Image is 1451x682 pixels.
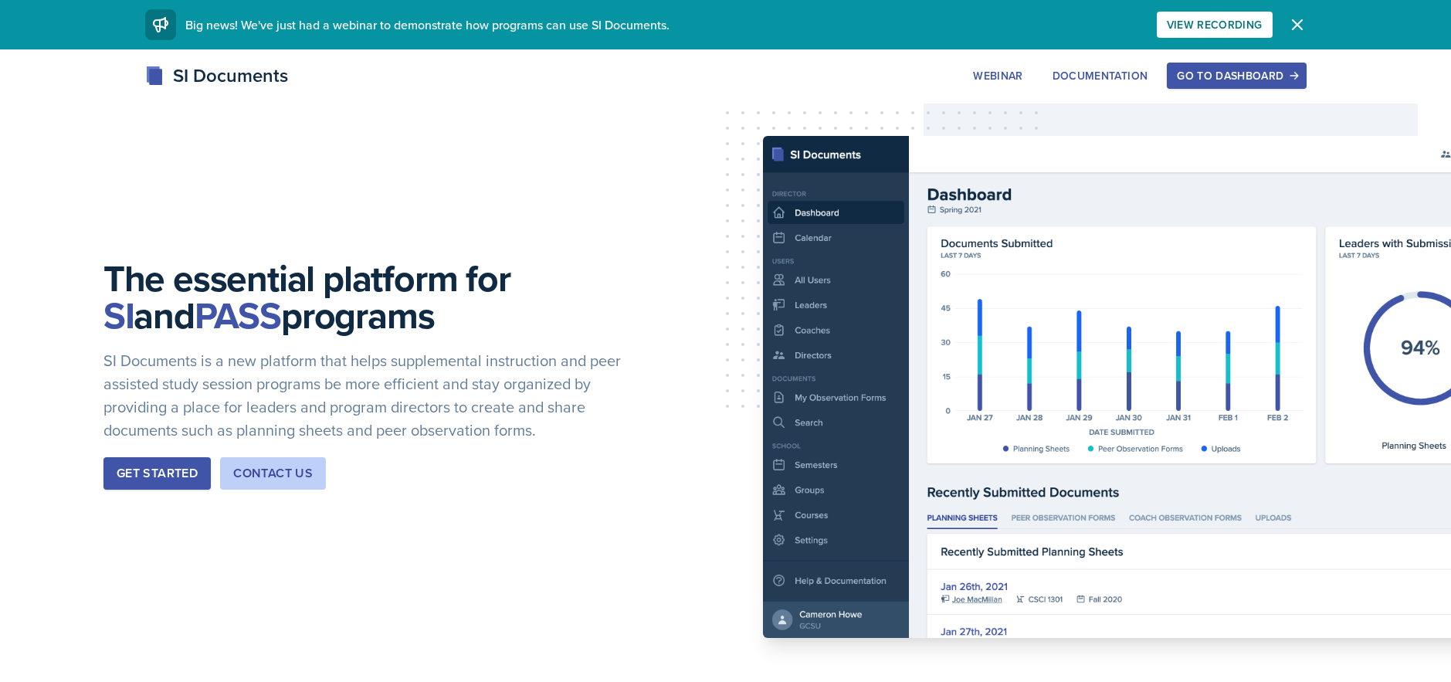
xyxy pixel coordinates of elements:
button: Contact Us [220,457,326,490]
button: Webinar [963,63,1032,89]
div: Contact Us [233,464,313,483]
button: View Recording [1157,12,1273,38]
span: Big news! We've just had a webinar to demonstrate how programs can use SI Documents. [185,16,670,33]
div: Documentation [1053,70,1148,82]
button: Documentation [1042,63,1158,89]
div: Webinar [973,70,1022,82]
div: Go to Dashboard [1177,70,1296,82]
button: Go to Dashboard [1167,63,1306,89]
div: SI Documents [145,62,288,90]
button: Get Started [103,457,211,490]
div: Get Started [117,464,198,483]
div: View Recording [1167,19,1263,31]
